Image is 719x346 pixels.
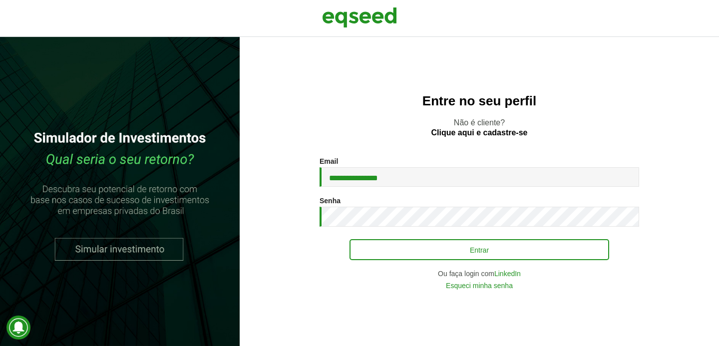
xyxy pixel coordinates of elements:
[494,270,521,277] a: LinkedIn
[446,282,513,289] a: Esqueci minha senha
[431,129,528,137] a: Clique aqui e cadastre-se
[320,270,639,277] div: Ou faça login com
[320,158,338,165] label: Email
[320,197,341,204] label: Senha
[322,5,397,30] img: EqSeed Logo
[260,118,699,137] p: Não é cliente?
[260,94,699,108] h2: Entre no seu perfil
[350,239,609,260] button: Entrar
